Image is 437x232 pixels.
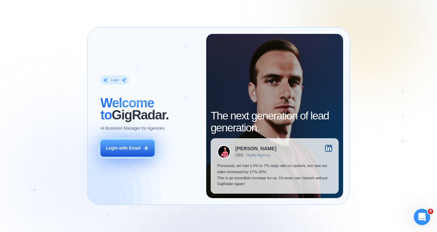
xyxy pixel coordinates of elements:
[100,140,154,157] button: Login with Email
[414,209,430,225] iframe: Intercom live chat
[100,125,165,131] p: AI Business Manager for Agencies
[111,78,119,82] div: Login
[217,163,332,187] p: Previously, we had a 5% to 7% reply rate on Upwork, but now our sales increased by 17%-20%. This ...
[100,97,200,121] h2: ‍ GigRadar.
[246,153,270,157] div: Digital Agency
[428,209,433,214] span: 9
[235,146,276,151] div: [PERSON_NAME]
[106,145,141,151] div: Login with Email
[211,110,339,134] h2: The next generation of lead generation.
[100,95,154,122] span: Welcome to
[235,153,243,157] div: CEO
